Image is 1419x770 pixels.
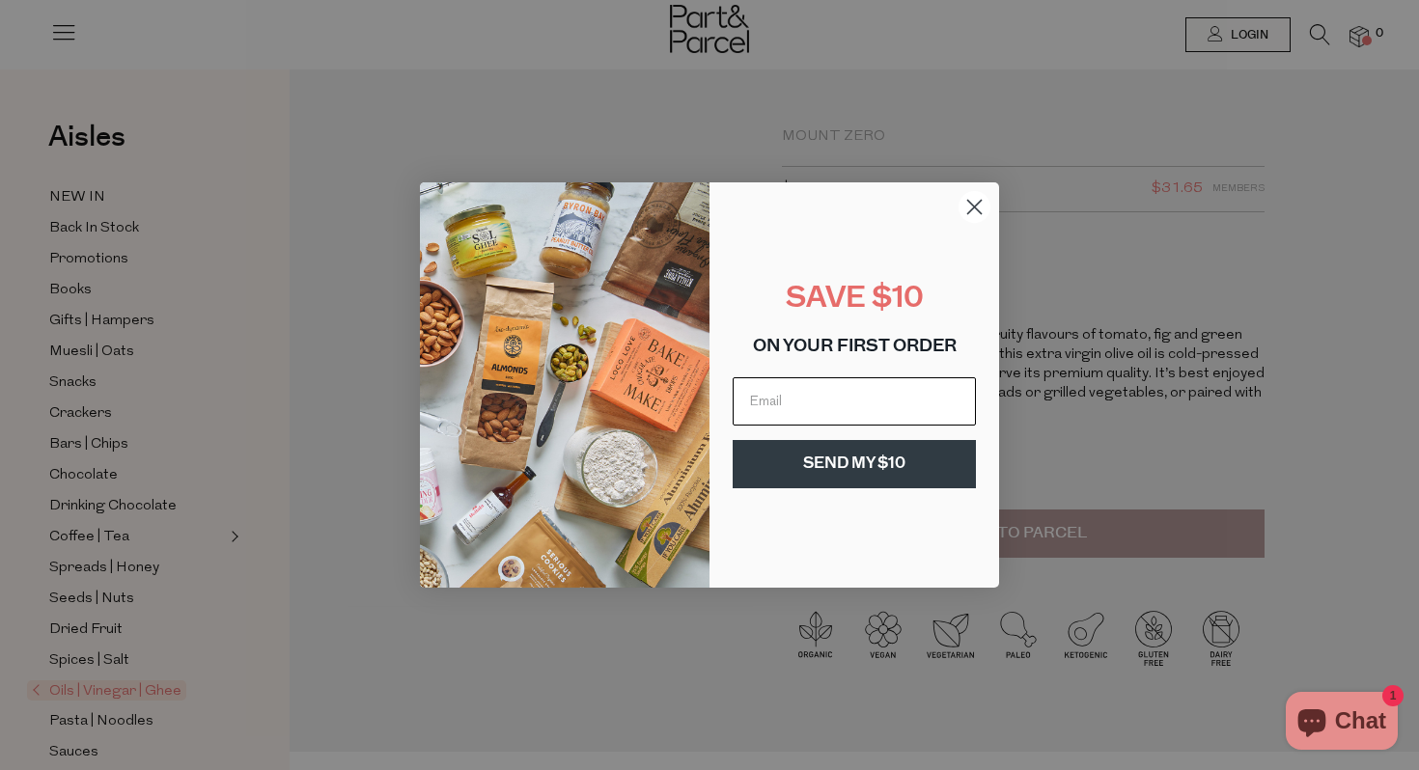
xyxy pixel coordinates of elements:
[733,377,976,426] input: Email
[786,285,924,315] span: SAVE $10
[733,440,976,488] button: SEND MY $10
[1280,692,1404,755] inbox-online-store-chat: Shopify online store chat
[753,339,957,356] span: ON YOUR FIRST ORDER
[958,190,991,224] button: Close dialog
[420,182,709,588] img: 8150f546-27cf-4737-854f-2b4f1cdd6266.png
